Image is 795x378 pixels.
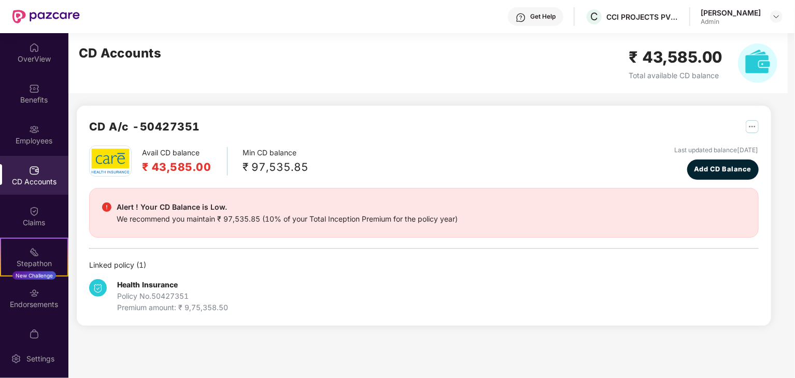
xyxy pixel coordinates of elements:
img: care.png [91,148,130,173]
b: Health Insurance [117,280,178,289]
div: We recommend you maintain ₹ 97,535.85 (10% of your Total Inception Premium for the policy year) [117,213,458,225]
div: ₹ 97,535.85 [243,158,309,176]
div: CCI PROJECTS PVT LTD [606,12,679,22]
button: Add CD Balance [687,159,759,180]
div: Alert ! Your CD Balance is Low. [117,201,458,213]
div: Premium amount: ₹ 9,75,358.50 [117,302,228,313]
img: svg+xml;base64,PHN2ZyBpZD0iTXlfT3JkZXJzIiBkYXRhLW5hbWU9Ik15IE9yZGVycyIgeG1sbnM9Imh0dHA6Ly93d3cudz... [29,329,39,339]
img: svg+xml;base64,PHN2ZyBpZD0iQmVuZWZpdHMiIHhtbG5zPSJodHRwOi8vd3d3LnczLm9yZy8yMDAwL3N2ZyIgd2lkdGg9Ij... [29,83,39,94]
h2: CD Accounts [79,43,162,63]
img: svg+xml;base64,PHN2ZyBpZD0iSG9tZSIgeG1sbnM9Imh0dHA6Ly93d3cudzMub3JnLzIwMDAvc3ZnIiB3aWR0aD0iMjAiIG... [29,42,39,53]
img: svg+xml;base64,PHN2ZyBpZD0iSGVscC0zMngzMiIgeG1sbnM9Imh0dHA6Ly93d3cudzMub3JnLzIwMDAvc3ZnIiB3aWR0aD... [516,12,526,23]
div: New Challenge [12,271,56,280]
div: Last updated balance [DATE] [675,146,759,155]
div: Settings [23,354,58,364]
img: svg+xml;base64,PHN2ZyBpZD0iRW1wbG95ZWVzIiB4bWxucz0iaHR0cDovL3d3dy53My5vcmcvMjAwMC9zdmciIHdpZHRoPS... [29,124,39,135]
h2: ₹ 43,585.00 [142,158,211,176]
img: svg+xml;base64,PHN2ZyBpZD0iQ2xhaW0iIHhtbG5zPSJodHRwOi8vd3d3LnczLm9yZy8yMDAwL3N2ZyIgd2lkdGg9IjIwIi... [29,206,39,216]
h2: CD A/c - 50427351 [89,118,200,135]
img: svg+xml;base64,PHN2ZyB4bWxucz0iaHR0cDovL3d3dy53My5vcmcvMjAwMC9zdmciIHdpZHRoPSIzNCIgaGVpZ2h0PSIzNC... [89,279,107,297]
div: Linked policy ( 1 ) [89,259,759,271]
span: C [590,10,598,23]
img: svg+xml;base64,PHN2ZyBpZD0iU2V0dGluZy0yMHgyMCIgeG1sbnM9Imh0dHA6Ly93d3cudzMub3JnLzIwMDAvc3ZnIiB3aW... [11,354,21,364]
img: New Pazcare Logo [12,10,80,23]
img: svg+xml;base64,PHN2ZyBpZD0iQ0RfQWNjb3VudHMiIGRhdGEtbmFtZT0iQ0QgQWNjb3VudHMiIHhtbG5zPSJodHRwOi8vd3... [29,165,39,176]
div: [PERSON_NAME] [701,8,761,18]
div: Min CD balance [243,147,309,176]
img: svg+xml;base64,PHN2ZyBpZD0iRW5kb3JzZW1lbnRzIiB4bWxucz0iaHR0cDovL3d3dy53My5vcmcvMjAwMC9zdmciIHdpZH... [29,288,39,298]
h2: ₹ 43,585.00 [629,45,723,69]
img: svg+xml;base64,PHN2ZyBpZD0iRGFuZ2VyX2FsZXJ0IiBkYXRhLW5hbWU9IkRhbmdlciBhbGVydCIgeG1sbnM9Imh0dHA6Ly... [102,202,111,212]
div: Avail CD balance [142,147,228,176]
img: svg+xml;base64,PHN2ZyB4bWxucz0iaHR0cDovL3d3dy53My5vcmcvMjAwMC9zdmciIHhtbG5zOnhsaW5rPSJodHRwOi8vd3... [738,43,777,83]
img: svg+xml;base64,PHN2ZyBpZD0iRHJvcGRvd24tMzJ4MzIiIHhtbG5zPSJodHRwOi8vd3d3LnczLm9yZy8yMDAwL3N2ZyIgd2... [772,12,780,21]
img: svg+xml;base64,PHN2ZyB4bWxucz0iaHR0cDovL3d3dy53My5vcmcvMjAwMC9zdmciIHdpZHRoPSIyMSIgaGVpZ2h0PSIyMC... [29,247,39,257]
div: Admin [701,18,761,26]
div: Stepathon [1,258,67,269]
img: svg+xml;base64,PHN2ZyB4bWxucz0iaHR0cDovL3d3dy53My5vcmcvMjAwMC9zdmciIHdpZHRoPSIyNSIgaGVpZ2h0PSIyNS... [746,120,759,133]
div: Get Help [530,12,556,21]
div: Policy No. 50427351 [117,290,228,302]
span: Total available CD balance [629,71,719,80]
span: Add CD Balance [694,164,751,175]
